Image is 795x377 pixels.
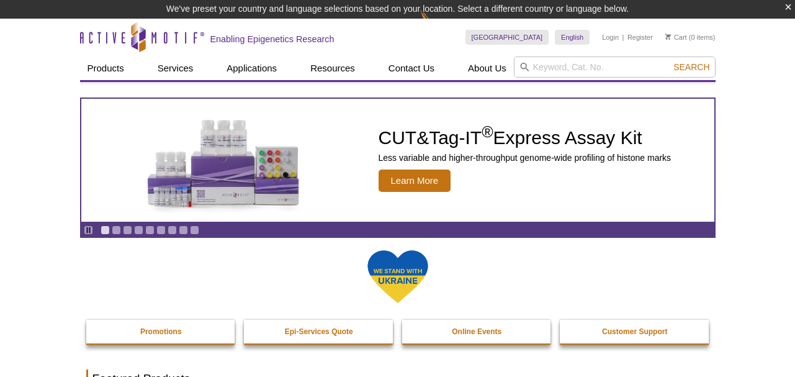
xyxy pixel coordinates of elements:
[303,57,362,80] a: Resources
[482,123,493,140] sup: ®
[670,61,713,73] button: Search
[379,152,671,163] p: Less variable and higher-throughput genome-wide profiling of histone marks
[134,225,143,235] a: Go to slide 4
[420,9,453,39] img: Change Here
[452,327,501,336] strong: Online Events
[460,57,514,80] a: About Us
[156,225,166,235] a: Go to slide 6
[602,33,619,42] a: Login
[86,320,236,343] a: Promotions
[190,225,199,235] a: Go to slide 9
[402,320,552,343] a: Online Events
[150,57,201,80] a: Services
[81,99,714,222] article: CUT&Tag-IT Express Assay Kit
[168,225,177,235] a: Go to slide 7
[673,62,709,72] span: Search
[121,92,326,229] img: CUT&Tag-IT Express Assay Kit
[84,225,93,235] a: Toggle autoplay
[80,57,132,80] a: Products
[123,225,132,235] a: Go to slide 3
[555,30,590,45] a: English
[665,30,716,45] li: (0 items)
[140,327,182,336] strong: Promotions
[210,34,335,45] h2: Enabling Epigenetics Research
[101,225,110,235] a: Go to slide 1
[602,327,667,336] strong: Customer Support
[665,33,687,42] a: Cart
[145,225,155,235] a: Go to slide 5
[379,170,451,192] span: Learn More
[465,30,549,45] a: [GEOGRAPHIC_DATA]
[244,320,394,343] a: Epi-Services Quote
[112,225,121,235] a: Go to slide 2
[285,327,353,336] strong: Epi-Services Quote
[379,129,671,147] h2: CUT&Tag-IT Express Assay Kit
[381,57,442,80] a: Contact Us
[665,34,671,40] img: Your Cart
[367,249,429,304] img: We Stand With Ukraine
[560,320,710,343] a: Customer Support
[622,30,624,45] li: |
[219,57,284,80] a: Applications
[627,33,653,42] a: Register
[179,225,188,235] a: Go to slide 8
[514,57,716,78] input: Keyword, Cat. No.
[81,99,714,222] a: CUT&Tag-IT Express Assay Kit CUT&Tag-IT®Express Assay Kit Less variable and higher-throughput gen...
